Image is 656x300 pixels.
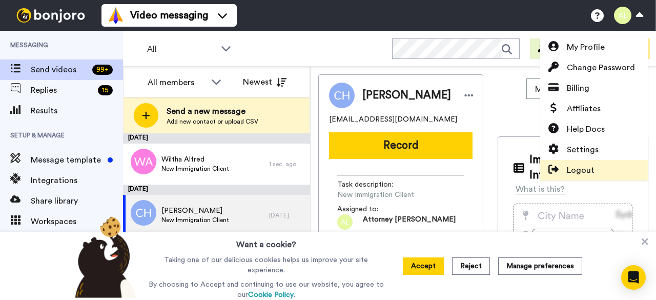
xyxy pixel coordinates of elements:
span: Integrations [31,174,123,187]
div: What is this? [516,183,565,195]
span: Move [535,83,563,95]
h3: Want a cookie? [236,232,296,251]
span: New Immigration Client [161,165,229,173]
img: bear-with-cookie.png [66,216,141,298]
a: Settings [540,139,648,160]
button: Manage preferences [498,257,582,275]
img: ch.png [131,200,156,226]
div: All members [148,76,206,89]
span: Workspaces [31,215,123,228]
span: New Immigration Client [161,216,229,224]
span: Send videos [31,64,88,76]
img: Image of Carlos Horta-Romero [329,83,355,108]
button: Record [329,132,473,159]
a: My Profile [540,37,648,57]
span: New Immigration Client [337,190,435,200]
span: Message template [31,154,104,166]
span: Attorney [PERSON_NAME] [363,214,456,230]
p: Taking one of our delicious cookies helps us improve your site experience. [146,255,386,275]
span: [PERSON_NAME] [362,88,451,103]
span: My Profile [567,41,605,53]
span: Imported Customer Info [529,152,632,183]
a: Help Docs [540,119,648,139]
div: [DATE] [123,185,310,195]
div: Open Intercom Messenger [621,265,646,290]
span: [EMAIL_ADDRESS][DOMAIN_NAME] [329,114,457,125]
span: Change Password [567,62,635,74]
div: 99 + [92,65,113,75]
p: By choosing to Accept and continuing to use our website, you agree to our . [146,279,386,300]
img: bj-logo-header-white.svg [12,8,89,23]
span: Send a new message [167,105,258,117]
span: [PERSON_NAME] [161,206,229,216]
a: Billing [540,78,648,98]
span: Add new contact or upload CSV [167,117,258,126]
span: Help Docs [567,123,605,135]
a: Cookie Policy [248,291,294,298]
div: [DATE] [123,133,310,144]
span: Share library [31,195,123,207]
a: Change Password [540,57,648,78]
button: Accept [403,257,444,275]
img: avatar [131,149,156,174]
span: Logout [567,164,594,176]
div: 15 [98,85,113,95]
a: Affiliates [540,98,648,119]
a: Logout [540,160,648,181]
span: Billing [567,82,589,94]
span: Replies [31,84,94,96]
img: al.png [337,214,353,230]
img: vm-color.svg [108,7,124,24]
span: Settings [567,144,599,156]
span: Assigned to: [337,204,409,214]
span: Affiliates [567,103,601,115]
span: Video messaging [130,8,208,23]
span: Results [31,105,123,117]
div: 1 sec. ago [269,160,305,168]
span: Task description : [337,179,409,190]
span: All [147,43,216,55]
button: Invite [530,38,580,59]
button: Newest [235,72,294,92]
button: Reject [452,257,490,275]
div: [DATE] [269,211,305,219]
span: Wiltha Alfred [161,154,229,165]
